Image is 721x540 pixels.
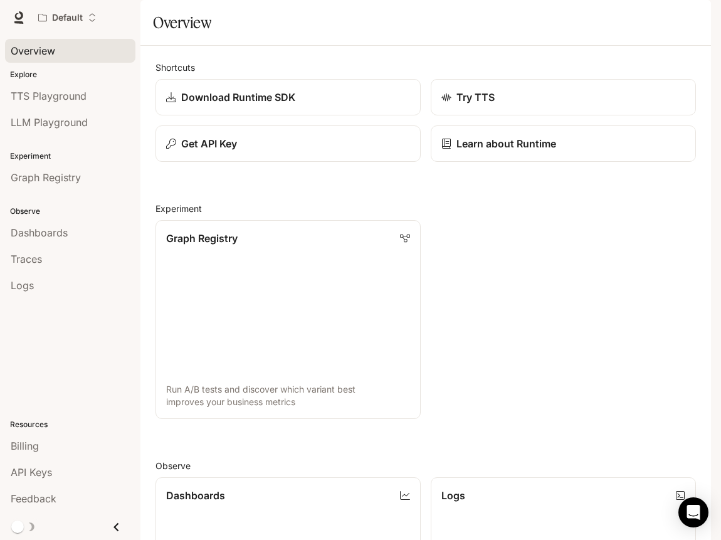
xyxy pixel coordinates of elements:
[456,90,495,105] p: Try TTS
[155,61,696,74] h2: Shortcuts
[52,13,83,23] p: Default
[441,488,465,503] p: Logs
[431,79,696,115] a: Try TTS
[155,220,421,419] a: Graph RegistryRun A/B tests and discover which variant best improves your business metrics
[33,5,102,30] button: Open workspace menu
[431,125,696,162] a: Learn about Runtime
[155,125,421,162] button: Get API Key
[181,136,237,151] p: Get API Key
[166,383,410,408] p: Run A/B tests and discover which variant best improves your business metrics
[155,202,696,215] h2: Experiment
[155,79,421,115] a: Download Runtime SDK
[153,10,211,35] h1: Overview
[678,497,708,527] div: Open Intercom Messenger
[166,231,238,246] p: Graph Registry
[155,459,696,472] h2: Observe
[181,90,295,105] p: Download Runtime SDK
[456,136,556,151] p: Learn about Runtime
[166,488,225,503] p: Dashboards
